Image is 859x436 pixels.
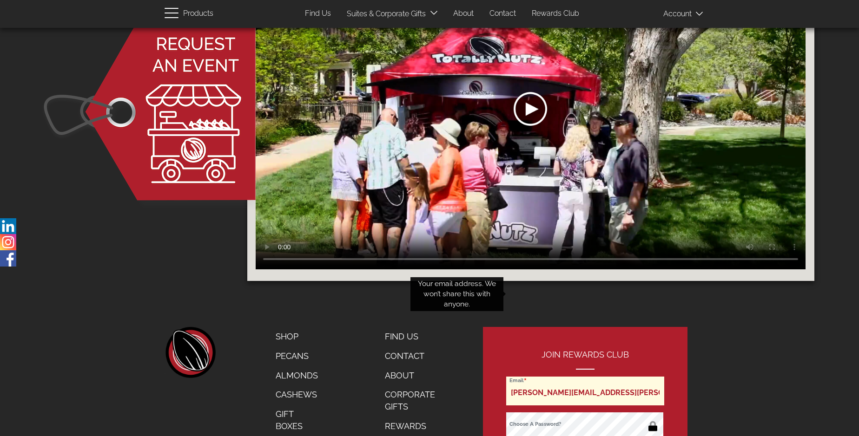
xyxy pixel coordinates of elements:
a: Almonds [269,366,325,385]
a: Rewards [378,416,453,436]
a: home [165,327,216,378]
a: Suites & Corporate Gifts [340,5,429,23]
a: Shop [269,327,325,346]
img: button face; reserve event [33,19,266,217]
a: Pecans [269,346,325,366]
a: Gift Boxes [269,404,325,436]
h2: Join Rewards Club [506,350,664,370]
input: Email [506,377,664,405]
a: Corporate Gifts [378,385,453,416]
div: Your email address. We won’t share this with anyone. [410,277,503,311]
a: Contact [482,5,523,23]
a: Find Us [298,5,338,23]
a: Contact [378,346,453,366]
span: Products [183,7,213,20]
a: Find Us [378,327,453,346]
a: Cashews [269,385,325,404]
a: About [446,5,481,23]
a: Rewards Club [525,5,586,23]
a: About [378,366,453,385]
